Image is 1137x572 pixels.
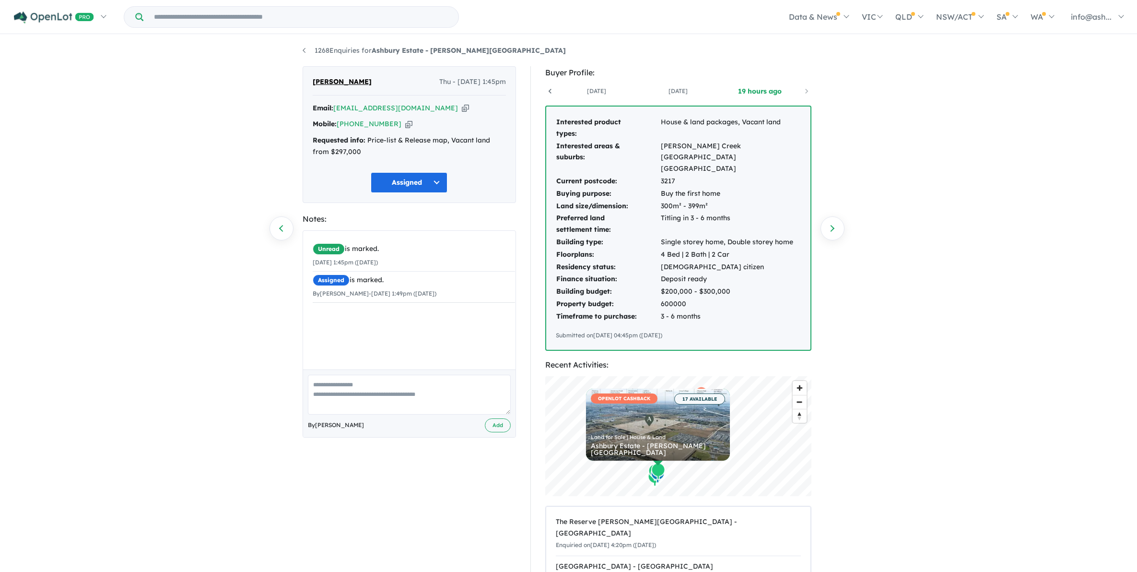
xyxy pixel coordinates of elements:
[313,119,337,128] strong: Mobile:
[556,116,660,140] td: Interested product types:
[586,389,730,461] a: OPENLOT CASHBACK 17 AVAILABLE Land for Sale | House & Land Ashbury Estate - [PERSON_NAME][GEOGRAP...
[650,465,665,483] div: Map marker
[1071,12,1112,22] span: info@ash...
[145,7,457,27] input: Try estate name, suburb, builder or developer
[313,259,378,266] small: [DATE] 1:45pm ([DATE])
[719,86,800,96] a: 19 hours ago
[591,442,725,456] div: Ashbury Estate - [PERSON_NAME][GEOGRAPHIC_DATA]
[313,135,506,158] div: Price-list & Release map, Vacant land from $297,000
[439,76,506,88] span: Thu - [DATE] 1:45pm
[313,243,515,255] div: is marked.
[556,140,660,175] td: Interested areas & suburbs:
[660,298,801,310] td: 600000
[14,12,94,24] img: Openlot PRO Logo White
[793,381,807,395] button: Zoom in
[556,273,660,286] td: Finance situation:
[556,516,801,539] div: The Reserve [PERSON_NAME][GEOGRAPHIC_DATA] - [GEOGRAPHIC_DATA]
[660,261,801,274] td: [DEMOGRAPHIC_DATA] citizen
[545,66,811,79] div: Buyer Profile:
[313,290,436,297] small: By [PERSON_NAME] - [DATE] 1:49pm ([DATE])
[371,172,447,193] button: Assigned
[556,212,660,236] td: Preferred land settlement time:
[308,420,364,430] span: By [PERSON_NAME]
[556,236,660,249] td: Building type:
[660,140,801,175] td: [PERSON_NAME] Creek [GEOGRAPHIC_DATA] [GEOGRAPHIC_DATA]
[556,310,660,323] td: Timeframe to purchase:
[660,200,801,213] td: 300m² - 399m²
[660,310,801,323] td: 3 - 6 months
[556,331,801,340] div: Submitted on [DATE] 04:45pm ([DATE])
[647,469,662,487] div: Map marker
[556,86,637,96] a: [DATE]
[556,249,660,261] td: Floorplans:
[556,188,660,200] td: Buying purpose:
[462,103,469,113] button: Copy
[660,236,801,249] td: Single storey home, Double storey home
[648,463,662,481] div: Map marker
[313,136,365,144] strong: Requested info:
[313,76,372,88] span: [PERSON_NAME]
[651,462,665,480] div: Map marker
[660,188,801,200] td: Buy the first home
[333,104,458,112] a: [EMAIL_ADDRESS][DOMAIN_NAME]
[660,249,801,261] td: 4 Bed | 2 Bath | 2 Car
[556,175,660,188] td: Current postcode:
[313,274,350,286] span: Assigned
[660,175,801,188] td: 3217
[303,213,516,226] div: Notes:
[694,386,708,404] div: Map marker
[313,243,345,255] span: Unread
[303,46,566,55] a: 1268Enquiries forAshbury Estate - [PERSON_NAME][GEOGRAPHIC_DATA]
[372,46,566,55] strong: Ashbury Estate - [PERSON_NAME][GEOGRAPHIC_DATA]
[660,116,801,140] td: House & land packages, Vacant land
[660,212,801,236] td: Titling in 3 - 6 months
[556,512,801,556] a: The Reserve [PERSON_NAME][GEOGRAPHIC_DATA] - [GEOGRAPHIC_DATA]Enquiried on[DATE] 4:20pm ([DATE])
[637,86,719,96] a: [DATE]
[556,261,660,274] td: Residency status:
[405,119,412,129] button: Copy
[337,119,401,128] a: [PHONE_NUMBER]
[660,286,801,298] td: $200,000 - $300,000
[556,298,660,310] td: Property budget:
[793,409,807,423] button: Reset bearing to north
[485,418,511,432] button: Add
[674,393,725,405] span: 17 AVAILABLE
[556,286,660,298] td: Building budget:
[556,541,656,548] small: Enquiried on [DATE] 4:20pm ([DATE])
[556,200,660,213] td: Land size/dimension:
[303,45,835,57] nav: breadcrumb
[793,395,807,409] button: Zoom out
[545,376,811,496] canvas: Map
[591,393,657,404] span: OPENLOT CASHBACK
[545,358,811,371] div: Recent Activities:
[591,435,725,440] div: Land for Sale | House & Land
[313,104,333,112] strong: Email:
[313,274,515,286] div: is marked.
[660,273,801,286] td: Deposit ready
